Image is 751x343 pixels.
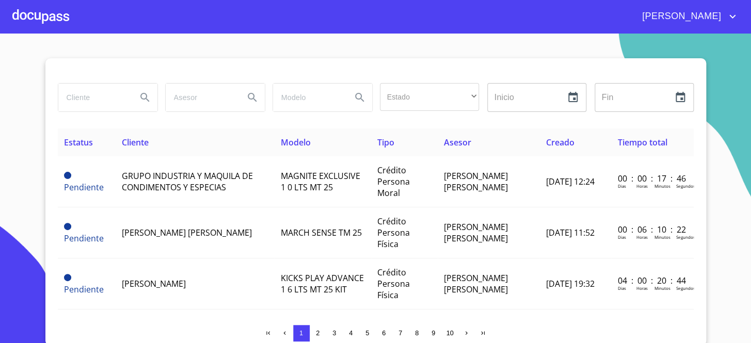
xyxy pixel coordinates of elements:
[442,325,458,341] button: 10
[676,285,695,291] p: Segundos
[122,170,253,193] span: GRUPO INDUSTRIA Y MAQUILA DE CONDIMENTOS Y ESPECIAS
[377,137,394,148] span: Tipo
[654,285,670,291] p: Minutos
[64,182,104,193] span: Pendiente
[299,329,303,337] span: 1
[634,8,739,25] button: account of current user
[636,285,647,291] p: Horas
[166,84,236,111] input: search
[122,137,149,148] span: Cliente
[133,85,157,110] button: Search
[310,325,326,341] button: 2
[382,329,386,337] span: 6
[332,329,336,337] span: 3
[446,329,453,337] span: 10
[349,329,353,337] span: 4
[377,267,410,301] span: Crédito Persona Física
[636,183,647,189] p: Horas
[380,83,479,111] div: ​
[122,278,186,289] span: [PERSON_NAME]
[326,325,343,341] button: 3
[444,272,508,295] span: [PERSON_NAME] [PERSON_NAME]
[546,278,594,289] span: [DATE] 19:32
[415,329,419,337] span: 8
[444,170,508,193] span: [PERSON_NAME] [PERSON_NAME]
[347,85,372,110] button: Search
[64,274,71,281] span: Pendiente
[281,170,360,193] span: MAGNITE EXCLUSIVE 1 0 LTS MT 25
[293,325,310,341] button: 1
[377,165,410,199] span: Crédito Persona Moral
[392,325,409,341] button: 7
[425,325,442,341] button: 9
[316,329,319,337] span: 2
[64,233,104,244] span: Pendiente
[281,272,364,295] span: KICKS PLAY ADVANCE 1 6 LTS MT 25 KIT
[377,216,410,250] span: Crédito Persona Física
[409,325,425,341] button: 8
[546,176,594,187] span: [DATE] 12:24
[444,221,508,244] span: [PERSON_NAME] [PERSON_NAME]
[617,285,626,291] p: Dias
[281,137,311,148] span: Modelo
[240,85,265,110] button: Search
[654,183,670,189] p: Minutos
[617,275,687,286] p: 04 : 00 : 20 : 44
[676,234,695,240] p: Segundos
[636,234,647,240] p: Horas
[64,223,71,230] span: Pendiente
[546,137,574,148] span: Creado
[676,183,695,189] p: Segundos
[634,8,726,25] span: [PERSON_NAME]
[617,234,626,240] p: Dias
[432,329,435,337] span: 9
[273,84,343,111] input: search
[376,325,392,341] button: 6
[654,234,670,240] p: Minutos
[398,329,402,337] span: 7
[617,183,626,189] p: Dias
[617,173,687,184] p: 00 : 00 : 17 : 46
[359,325,376,341] button: 5
[546,227,594,238] span: [DATE] 11:52
[343,325,359,341] button: 4
[365,329,369,337] span: 5
[122,227,252,238] span: [PERSON_NAME] [PERSON_NAME]
[281,227,362,238] span: MARCH SENSE TM 25
[64,137,93,148] span: Estatus
[444,137,471,148] span: Asesor
[617,224,687,235] p: 00 : 06 : 10 : 22
[58,84,129,111] input: search
[617,137,667,148] span: Tiempo total
[64,284,104,295] span: Pendiente
[64,172,71,179] span: Pendiente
